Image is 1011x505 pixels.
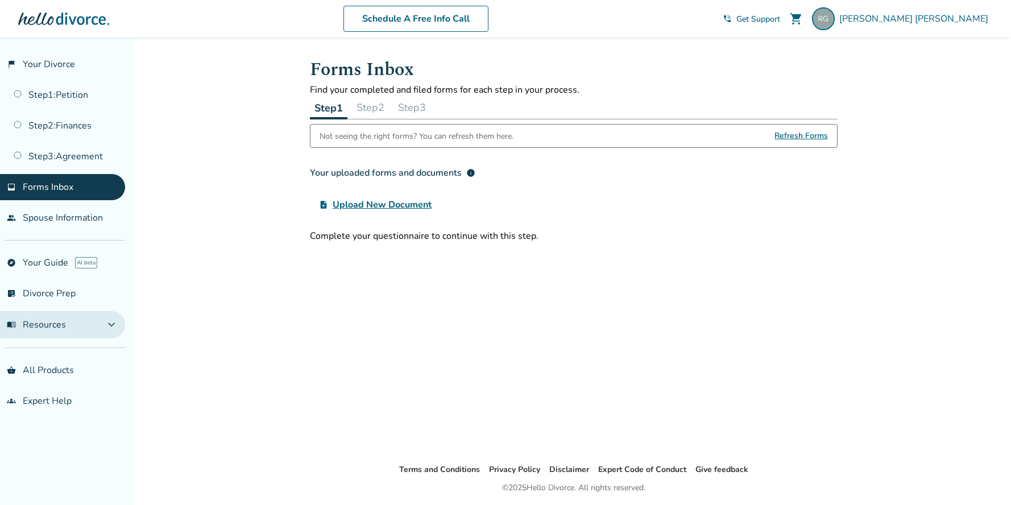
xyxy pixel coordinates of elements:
a: Expert Code of Conduct [598,464,686,475]
li: Disclaimer [549,463,589,477]
span: Get Support [736,14,780,24]
iframe: Chat Widget [954,450,1011,505]
li: Give feedback [695,463,748,477]
span: flag_2 [7,60,16,69]
span: info [466,168,475,177]
button: Step3 [393,96,430,119]
div: © 2025 Hello Divorce. All rights reserved. [502,481,645,495]
div: Complete your questionnaire to continue with this step. [310,230,838,242]
span: Forms Inbox [23,181,73,193]
a: Terms and Conditions [399,464,480,475]
a: phone_in_talkGet Support [723,14,780,24]
span: Upload New Document [333,198,432,212]
a: Privacy Policy [489,464,540,475]
span: expand_more [105,318,118,332]
span: people [7,213,16,222]
a: Schedule A Free Info Call [343,6,488,32]
img: rochellegillum@hotmail.com [812,7,835,30]
span: Resources [7,318,66,331]
span: shopping_cart [789,12,803,26]
span: Refresh Forms [774,125,828,147]
h1: Forms Inbox [310,56,838,84]
span: AI beta [75,257,97,268]
button: Step2 [352,96,389,119]
p: Find your completed and filed forms for each step in your process. [310,84,838,96]
span: menu_book [7,320,16,329]
span: [PERSON_NAME] [PERSON_NAME] [839,13,993,25]
span: upload_file [319,200,328,209]
span: groups [7,396,16,405]
span: explore [7,258,16,267]
span: phone_in_talk [723,14,732,23]
span: list_alt_check [7,289,16,298]
div: Your uploaded forms and documents [310,166,475,180]
span: shopping_basket [7,366,16,375]
div: Not seeing the right forms? You can refresh them here. [320,125,513,147]
span: inbox [7,183,16,192]
button: Step1 [310,96,347,119]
